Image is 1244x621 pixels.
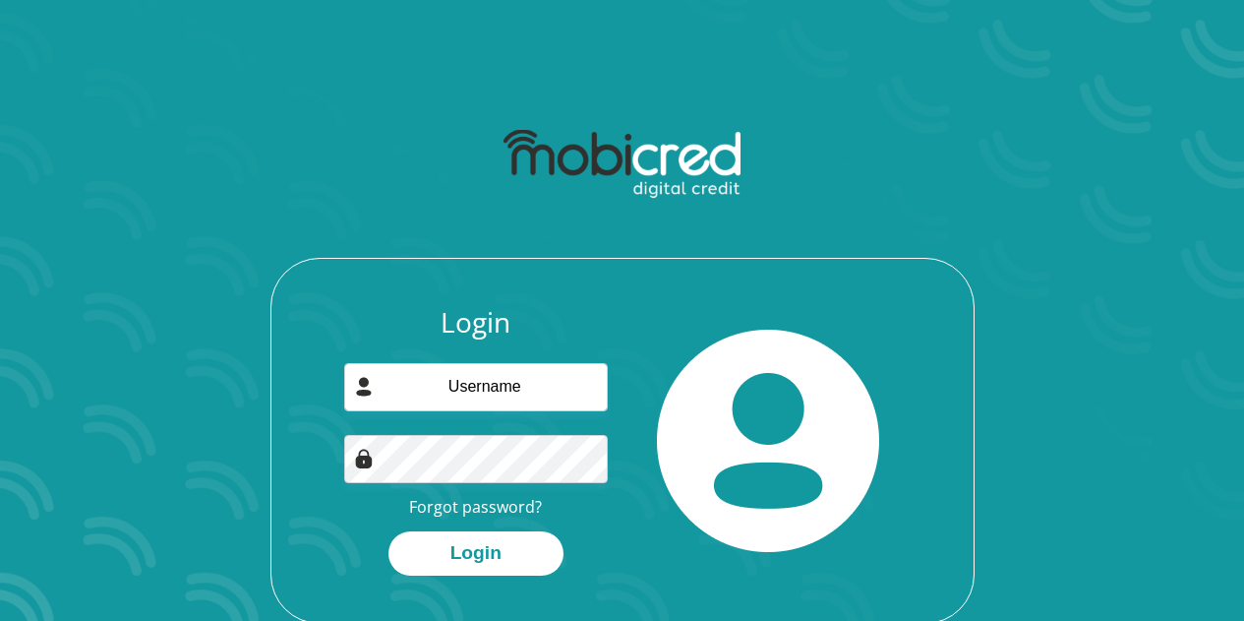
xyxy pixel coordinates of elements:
[504,130,740,199] img: mobicred logo
[409,496,542,518] a: Forgot password?
[354,449,374,468] img: Image
[354,377,374,397] img: user-icon image
[344,306,608,340] h3: Login
[344,363,608,411] input: Username
[388,531,563,576] button: Login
